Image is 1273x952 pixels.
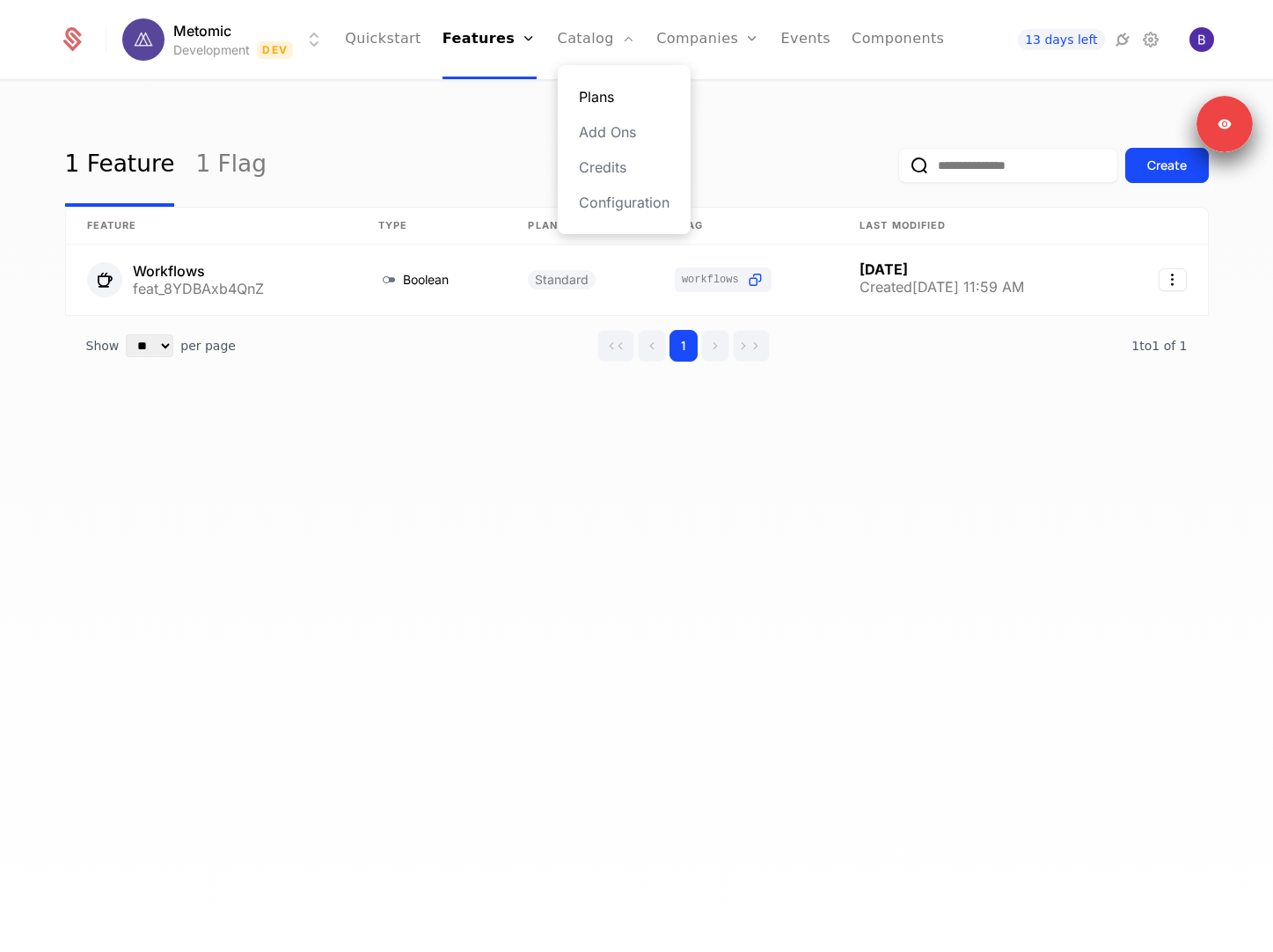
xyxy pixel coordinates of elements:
button: Go to next page [701,330,729,362]
div: Page navigation [597,330,770,362]
img: Metomic [122,18,165,61]
span: Show [86,337,120,355]
button: Go to first page [597,330,634,362]
th: Type [357,208,507,245]
div: Development [173,41,250,59]
a: Configuration [579,192,669,213]
span: per page [180,337,236,355]
span: 1 [1131,339,1187,353]
button: Select action [1159,268,1187,291]
a: Add Ons [579,121,669,143]
select: Select page size [126,334,173,357]
th: Last Modified [838,208,1114,245]
button: Go to last page [733,330,770,362]
th: Feature [66,208,358,245]
a: 1 Feature [65,124,175,207]
button: Select environment [128,20,325,59]
div: Table pagination [65,316,1209,376]
div: Create [1147,157,1187,174]
a: Plans [579,86,669,107]
a: 13 days left [1018,29,1104,50]
button: Create [1125,148,1209,183]
img: Ben van [1189,27,1214,52]
a: Integrations [1112,29,1133,50]
button: Go to page 1 [669,330,698,362]
th: Flag [654,208,838,245]
a: Credits [579,157,669,178]
a: 1 Flag [195,124,267,207]
span: Metomic [173,20,231,41]
th: Plans [507,208,653,245]
a: Settings [1140,29,1161,50]
button: Go to previous page [638,330,666,362]
span: 1 to 1 of [1131,339,1179,353]
span: Dev [257,41,293,59]
button: Open user button [1189,27,1214,52]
